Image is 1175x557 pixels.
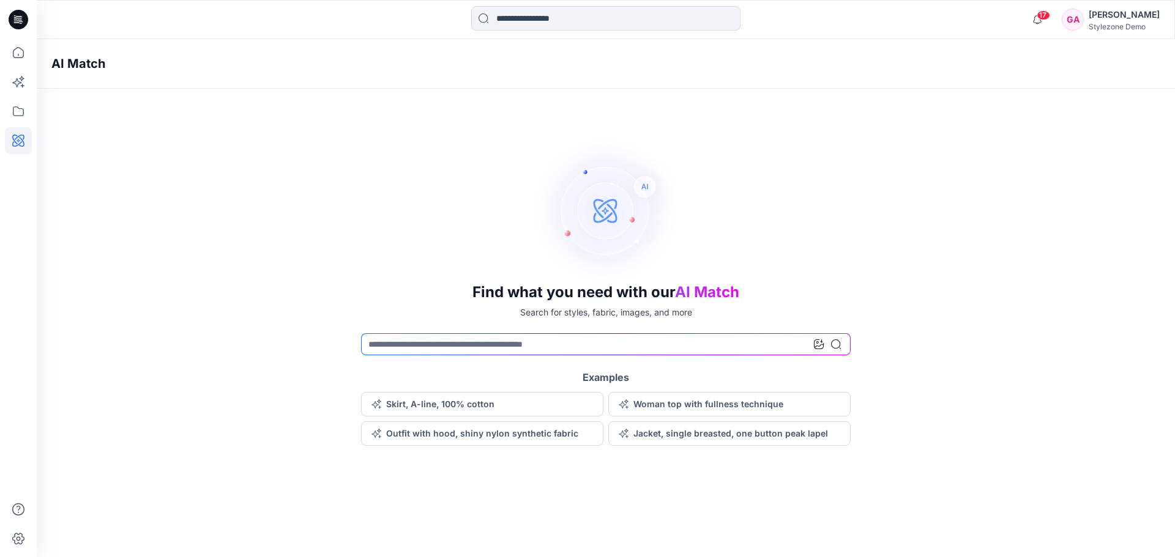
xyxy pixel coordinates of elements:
button: Outfit with hood, shiny nylon synthetic fabric [361,421,603,446]
div: Stylezone Demo [1089,22,1160,31]
img: AI Search [532,137,679,284]
button: Woman top with fullness technique [608,392,851,416]
p: Search for styles, fabric, images, and more [520,306,692,319]
span: AI Match [675,283,739,301]
button: Jacket, single breasted, one button peak lapel [608,421,851,446]
div: [PERSON_NAME] [1089,7,1160,22]
h4: AI Match [51,56,105,71]
button: Skirt, A-line, 100% cotton [361,392,603,416]
div: GA [1062,9,1084,31]
h3: Find what you need with our [472,284,739,301]
span: 17 [1037,10,1050,20]
h5: Examples [583,370,629,385]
